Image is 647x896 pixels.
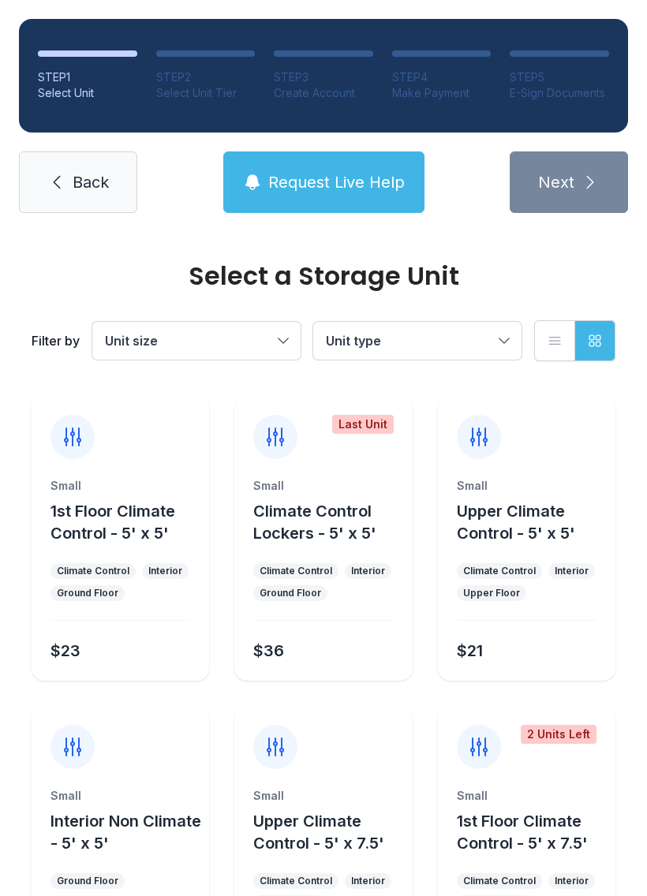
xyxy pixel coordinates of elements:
div: STEP 3 [274,69,373,85]
div: E-Sign Documents [510,85,609,101]
div: STEP 4 [392,69,492,85]
div: Filter by [32,331,80,350]
div: Small [253,478,393,494]
div: 2 Units Left [521,725,597,744]
span: Upper Climate Control - 5' x 7.5' [253,812,384,853]
div: STEP 2 [156,69,256,85]
span: Request Live Help [268,171,405,193]
span: 1st Floor Climate Control - 5' x 7.5' [457,812,588,853]
div: STEP 1 [38,69,137,85]
div: Interior [351,875,385,887]
div: Select a Storage Unit [32,263,615,289]
button: Upper Climate Control - 5' x 5' [457,500,609,544]
span: Next [538,171,574,193]
div: Last Unit [332,415,394,434]
button: 1st Floor Climate Control - 5' x 5' [50,500,203,544]
span: Climate Control Lockers - 5' x 5' [253,502,376,543]
div: Climate Control [463,875,536,887]
div: $36 [253,640,284,662]
div: Small [50,478,190,494]
div: Create Account [274,85,373,101]
div: Small [50,788,190,804]
span: Unit type [326,333,381,349]
div: Climate Control [260,875,332,887]
div: STEP 5 [510,69,609,85]
div: Ground Floor [57,587,118,599]
button: Interior Non Climate - 5' x 5' [50,810,203,854]
div: Ground Floor [57,875,118,887]
div: Climate Control [57,565,129,577]
span: Back [73,171,109,193]
div: Ground Floor [260,587,321,599]
button: 1st Floor Climate Control - 5' x 7.5' [457,810,609,854]
div: Climate Control [463,565,536,577]
button: Unit size [92,322,301,360]
span: Upper Climate Control - 5' x 5' [457,502,575,543]
div: Select Unit [38,85,137,101]
div: $23 [50,640,80,662]
div: Small [457,788,597,804]
span: 1st Floor Climate Control - 5' x 5' [50,502,175,543]
button: Unit type [313,322,522,360]
div: Climate Control [260,565,332,577]
div: Select Unit Tier [156,85,256,101]
div: Make Payment [392,85,492,101]
button: Climate Control Lockers - 5' x 5' [253,500,406,544]
div: Interior [555,565,589,577]
span: Unit size [105,333,158,349]
div: Upper Floor [463,587,520,599]
div: $21 [457,640,483,662]
div: Small [457,478,597,494]
div: Interior [351,565,385,577]
span: Interior Non Climate - 5' x 5' [50,812,201,853]
button: Upper Climate Control - 5' x 7.5' [253,810,406,854]
div: Interior [148,565,182,577]
div: Interior [555,875,589,887]
div: Small [253,788,393,804]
